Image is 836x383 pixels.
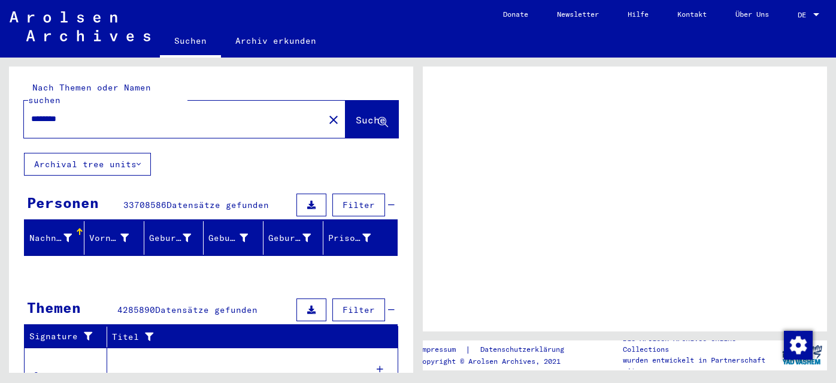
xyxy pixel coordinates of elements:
mat-header-cell: Nachname [25,221,84,255]
img: yv_logo.png [780,340,825,370]
span: Datensätze gefunden [166,200,269,210]
p: wurden entwickelt in Partnerschaft mit [623,355,777,376]
div: Titel [112,327,386,346]
span: Filter [343,304,375,315]
div: | [418,343,578,356]
mat-header-cell: Vorname [84,221,144,255]
div: Personen [27,192,99,213]
div: Geburt‏ [208,228,263,248]
div: Signature [29,330,98,343]
button: Filter [332,194,385,216]
p: Die Arolsen Archives Online-Collections [623,333,777,355]
mat-header-cell: Geburtsname [144,221,204,255]
div: Prisoner # [328,232,371,245]
a: Archiv erkunden [221,26,331,55]
mat-header-cell: Prisoner # [323,221,397,255]
div: Geburtsname [149,232,192,245]
p: Copyright © Arolsen Archives, 2021 [418,356,578,367]
span: Suche [356,114,386,126]
img: Arolsen_neg.svg [10,11,150,41]
mat-header-cell: Geburtsdatum [263,221,323,255]
div: Themen [27,297,81,318]
mat-label: Nach Themen oder Namen suchen [28,82,151,105]
span: 4285890 [117,304,155,315]
mat-header-cell: Geburt‏ [204,221,263,255]
div: Signature [29,327,110,346]
button: Suche [346,101,398,138]
button: Clear [322,107,346,131]
span: 33708586 [123,200,166,210]
span: Datensätze gefunden [155,304,258,315]
button: Archival tree units [24,153,151,176]
div: Geburtsname [149,228,207,248]
div: Nachname [29,228,87,248]
button: Filter [332,298,385,321]
mat-icon: close [326,113,341,127]
div: Prisoner # [328,228,386,248]
div: Nachname [29,232,72,245]
img: Zustimmung ändern [784,331,813,360]
div: Zustimmung ändern [783,330,812,359]
a: Impressum [418,343,465,356]
div: Vorname [89,228,144,248]
div: Geburtsdatum [268,228,326,248]
span: Filter [343,200,375,210]
a: Suchen [160,26,221,58]
div: Geburt‏ [208,232,248,245]
div: Titel [112,331,374,343]
span: DE [798,11,811,19]
a: Datenschutzerklärung [471,343,578,356]
div: Vorname [89,232,129,245]
div: Geburtsdatum [268,232,311,245]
